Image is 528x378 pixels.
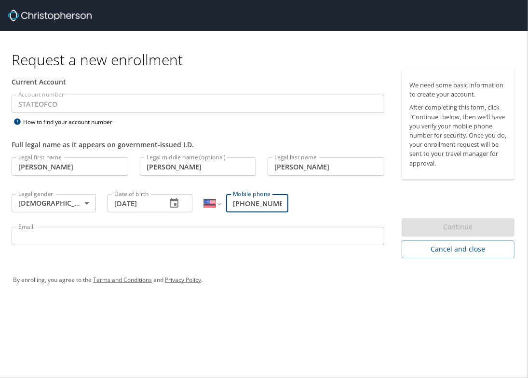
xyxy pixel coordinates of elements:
p: After completing this form, click "Continue" below, then we'll have you verify your mobile phone ... [409,103,507,168]
img: cbt logo [8,10,92,21]
div: Full legal name as it appears on government-issued I.D. [12,140,384,150]
span: Cancel and close [409,243,507,255]
p: We need some basic information to create your account. [409,81,507,99]
div: [DEMOGRAPHIC_DATA] [12,194,96,212]
button: Cancel and close [402,240,514,258]
div: By enrolling, you agree to the and . [13,268,515,292]
input: Enter phone number [226,194,288,212]
div: Current Account [12,77,384,87]
a: Terms and Conditions [93,276,152,284]
a: Privacy Policy [165,276,201,284]
input: MM/DD/YYYY [108,194,158,212]
div: How to find your account number [12,116,132,128]
h1: Request a new enrollment [12,50,522,69]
